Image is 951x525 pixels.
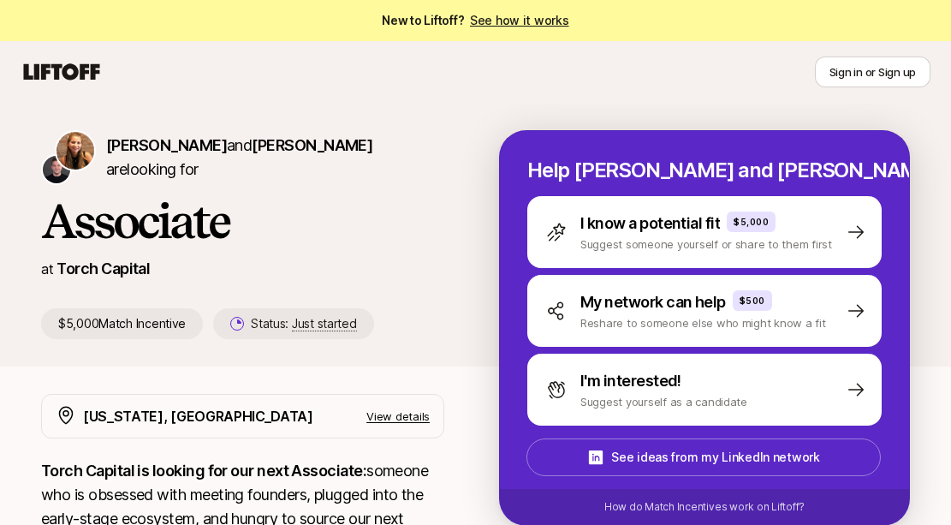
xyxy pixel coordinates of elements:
p: at [41,258,53,280]
span: [PERSON_NAME] [106,136,227,154]
p: Reshare to someone else who might know a fit [580,314,826,331]
span: Just started [292,316,357,331]
button: See ideas from my LinkedIn network [526,438,881,476]
p: How do Match Incentives work on Liftoff? [604,499,805,515]
img: Katie Reiner [56,132,94,170]
p: Help [PERSON_NAME] and [PERSON_NAME] hire [527,158,882,182]
strong: Torch Capital is looking for our next Associate: [41,462,366,480]
p: See ideas from my LinkedIn network [611,447,819,468]
p: $500 [740,294,765,307]
a: See how it works [470,13,569,27]
p: $5,000 Match Incentive [41,308,203,339]
p: $5,000 [734,215,769,229]
span: and [227,136,372,154]
p: Suggest yourself as a candidate [580,393,747,410]
span: New to Liftoff? [382,10,568,31]
span: [PERSON_NAME] [252,136,372,154]
p: are looking for [106,134,444,182]
h1: Associate [41,195,444,247]
p: Suggest someone yourself or share to them first [580,236,832,253]
a: Torch Capital [56,260,150,277]
button: Sign in or Sign up [815,57,930,87]
p: View details [366,408,430,425]
p: Status: [251,313,356,334]
p: [US_STATE], [GEOGRAPHIC_DATA] [83,405,313,427]
img: Christopher Harper [43,156,70,183]
p: I know a potential fit [580,212,720,236]
p: I'm interested! [580,369,681,393]
p: My network can help [580,290,726,314]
